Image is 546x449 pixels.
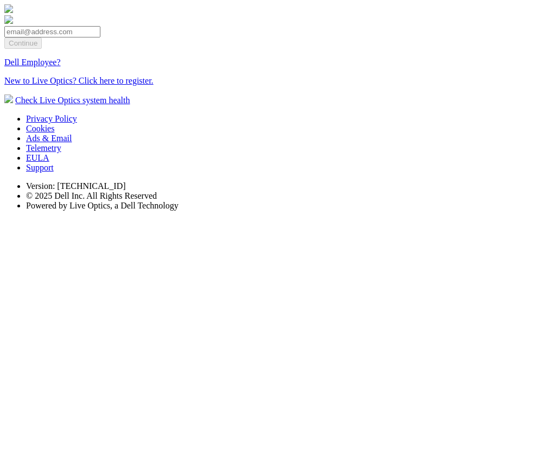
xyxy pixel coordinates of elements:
[26,181,542,191] li: Version: [TECHNICAL_ID]
[26,191,542,201] li: © 2025 Dell Inc. All Rights Reserved
[26,153,49,162] a: EULA
[4,15,13,24] img: liveoptics-word.svg
[4,37,42,49] input: Continue
[26,201,542,211] li: Powered by Live Optics, a Dell Technology
[4,26,100,37] input: email@address.com
[4,76,154,85] a: New to Live Optics? Click here to register.
[26,143,61,153] a: Telemetry
[26,163,54,172] a: Support
[26,114,77,123] a: Privacy Policy
[4,58,61,67] a: Dell Employee?
[15,96,130,105] a: Check Live Optics system health
[4,94,13,103] img: status-check-icon.svg
[26,134,72,143] a: Ads & Email
[26,124,54,133] a: Cookies
[4,4,13,13] img: liveoptics-logo.svg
